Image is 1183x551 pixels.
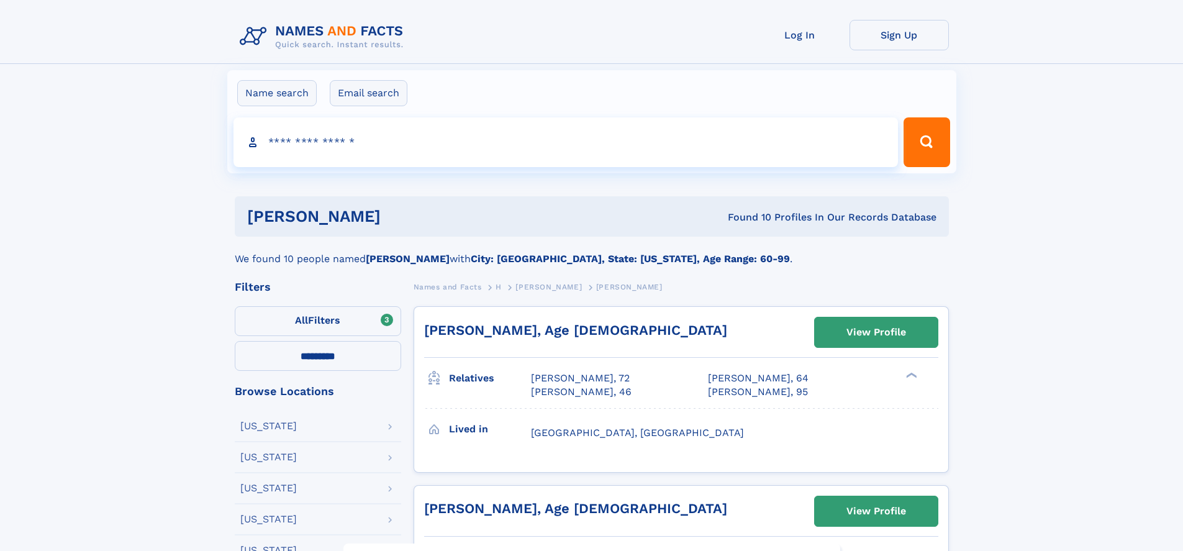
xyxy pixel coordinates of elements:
[330,80,407,106] label: Email search
[240,514,297,524] div: [US_STATE]
[708,385,808,399] a: [PERSON_NAME], 95
[235,20,414,53] img: Logo Names and Facts
[496,283,502,291] span: H
[240,421,297,431] div: [US_STATE]
[235,281,401,293] div: Filters
[904,117,950,167] button: Search Button
[449,419,531,440] h3: Lived in
[235,306,401,336] label: Filters
[295,314,308,326] span: All
[554,211,936,224] div: Found 10 Profiles In Our Records Database
[235,386,401,397] div: Browse Locations
[903,371,918,380] div: ❯
[366,253,450,265] b: [PERSON_NAME]
[247,209,555,224] h1: [PERSON_NAME]
[596,283,663,291] span: [PERSON_NAME]
[846,497,906,526] div: View Profile
[424,501,727,516] a: [PERSON_NAME], Age [DEMOGRAPHIC_DATA]
[815,496,938,526] a: View Profile
[449,368,531,389] h3: Relatives
[424,322,727,338] a: [PERSON_NAME], Age [DEMOGRAPHIC_DATA]
[815,317,938,347] a: View Profile
[515,283,582,291] span: [PERSON_NAME]
[240,452,297,462] div: [US_STATE]
[515,279,582,294] a: [PERSON_NAME]
[235,237,949,266] div: We found 10 people named with .
[850,20,949,50] a: Sign Up
[233,117,899,167] input: search input
[237,80,317,106] label: Name search
[471,253,790,265] b: City: [GEOGRAPHIC_DATA], State: [US_STATE], Age Range: 60-99
[414,279,482,294] a: Names and Facts
[531,427,744,439] span: [GEOGRAPHIC_DATA], [GEOGRAPHIC_DATA]
[846,318,906,347] div: View Profile
[531,371,630,385] a: [PERSON_NAME], 72
[531,385,632,399] a: [PERSON_NAME], 46
[496,279,502,294] a: H
[708,371,809,385] a: [PERSON_NAME], 64
[240,483,297,493] div: [US_STATE]
[750,20,850,50] a: Log In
